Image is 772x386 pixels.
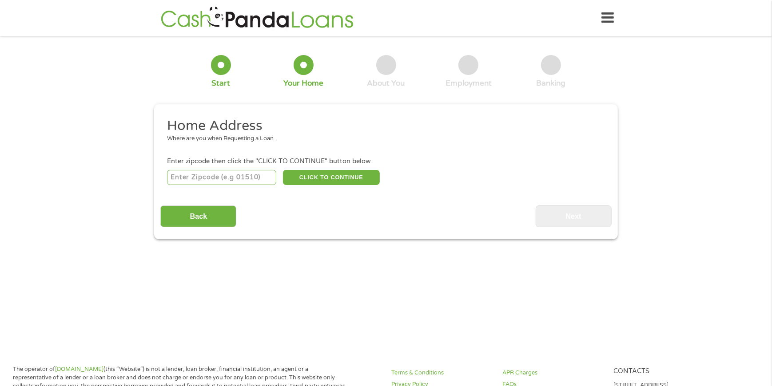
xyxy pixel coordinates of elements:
h4: Contacts [613,367,714,376]
a: APR Charges [502,369,603,377]
div: Where are you when Requesting a Loan. [167,134,599,143]
a: Terms & Conditions [391,369,492,377]
div: Banking [537,79,566,88]
input: Back [160,205,236,227]
h2: Home Address [167,117,599,135]
div: Enter zipcode then click the "CLICK TO CONTINUE" button below. [167,157,605,166]
div: Employment [446,79,492,88]
img: GetLoanNow Logo [158,5,356,31]
input: Enter Zipcode (e.g 01510) [167,170,277,185]
a: [DOMAIN_NAME] [55,366,103,373]
div: About You [367,79,405,88]
input: Next [536,205,612,227]
button: CLICK TO CONTINUE [283,170,380,185]
div: Your Home [283,79,323,88]
div: Start [211,79,230,88]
